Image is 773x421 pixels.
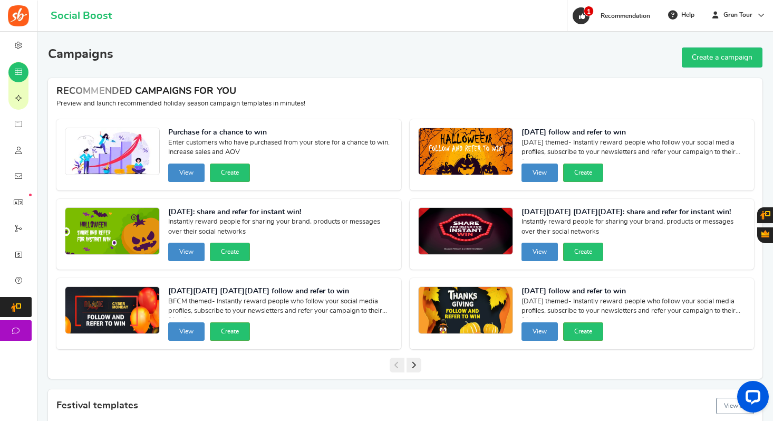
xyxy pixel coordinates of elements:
button: Create [210,164,250,182]
h2: Campaigns [48,47,113,61]
h4: RECOMMENDED CAMPAIGNS FOR YOU [56,87,754,97]
img: Recommended Campaigns [419,287,513,334]
span: Enter customers who have purchased from your store for a chance to win. Increase sales and AOV [168,138,393,159]
button: View [168,243,205,261]
button: Create [210,322,250,341]
strong: [DATE] follow and refer to win [521,286,746,297]
iframe: LiveChat chat widget [729,377,773,421]
span: Gran Tour [719,11,757,20]
h1: Social Boost [51,10,112,22]
button: View [168,164,205,182]
img: Recommended Campaigns [419,208,513,255]
span: [DATE] themed- Instantly reward people who follow your social media profiles, subscribe to your n... [521,138,746,159]
strong: Purchase for a chance to win [168,128,393,138]
button: Create [210,243,250,261]
a: Help [664,6,700,23]
a: 1 Recommendation [572,7,655,24]
button: View [521,243,558,261]
span: Instantly reward people for sharing your brand, products or messages over their social networks [168,217,393,238]
span: BFCM themed- Instantly reward people who follow your social media profiles, subscribe to your new... [168,297,393,318]
img: Recommended Campaigns [419,128,513,176]
button: Create [563,164,603,182]
button: Create [563,243,603,261]
span: Recommendation [601,13,650,19]
img: Recommended Campaigns [65,287,159,334]
span: 1 [584,6,594,16]
button: View [521,164,558,182]
span: Instantly reward people for sharing your brand, products or messages over their social networks [521,217,746,238]
span: Gratisfaction [761,230,769,237]
button: View [521,322,558,341]
span: Help [679,11,694,20]
strong: [DATE][DATE] [DATE][DATE]: share and refer for instant win! [521,207,746,218]
a: Create a campaign [682,47,762,68]
button: View all [716,398,754,414]
p: Preview and launch recommended holiday season campaign templates in minutes! [56,99,754,109]
button: View [168,322,205,341]
img: Recommended Campaigns [65,128,159,176]
em: New [29,194,32,196]
strong: [DATE]: share and refer for instant win! [168,207,393,218]
img: Recommended Campaigns [65,208,159,255]
span: [DATE] themed- Instantly reward people who follow your social media profiles, subscribe to your n... [521,297,746,318]
img: Social Boost [8,5,29,26]
button: Gratisfaction [757,227,773,243]
strong: [DATE] follow and refer to win [521,128,746,138]
h4: Festival templates [56,396,754,416]
strong: [DATE][DATE] [DATE][DATE] follow and refer to win [168,286,393,297]
button: Create [563,322,603,341]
